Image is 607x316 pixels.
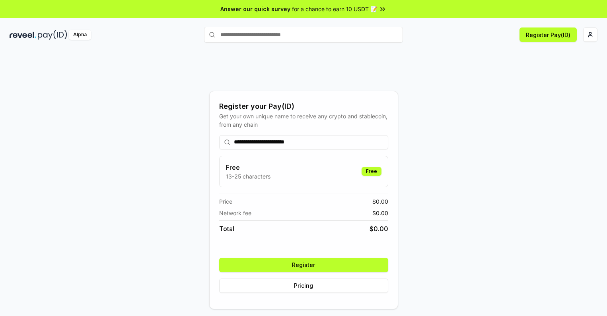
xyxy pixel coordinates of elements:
[219,279,388,293] button: Pricing
[10,30,36,40] img: reveel_dark
[372,209,388,217] span: $ 0.00
[219,112,388,129] div: Get your own unique name to receive any crypto and stablecoin, from any chain
[219,258,388,272] button: Register
[69,30,91,40] div: Alpha
[519,27,577,42] button: Register Pay(ID)
[362,167,381,176] div: Free
[219,197,232,206] span: Price
[370,224,388,234] span: $ 0.00
[226,172,270,181] p: 13-25 characters
[38,30,67,40] img: pay_id
[219,224,234,234] span: Total
[219,209,251,217] span: Network fee
[372,197,388,206] span: $ 0.00
[219,101,388,112] div: Register your Pay(ID)
[292,5,377,13] span: for a chance to earn 10 USDT 📝
[226,163,270,172] h3: Free
[220,5,290,13] span: Answer our quick survey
